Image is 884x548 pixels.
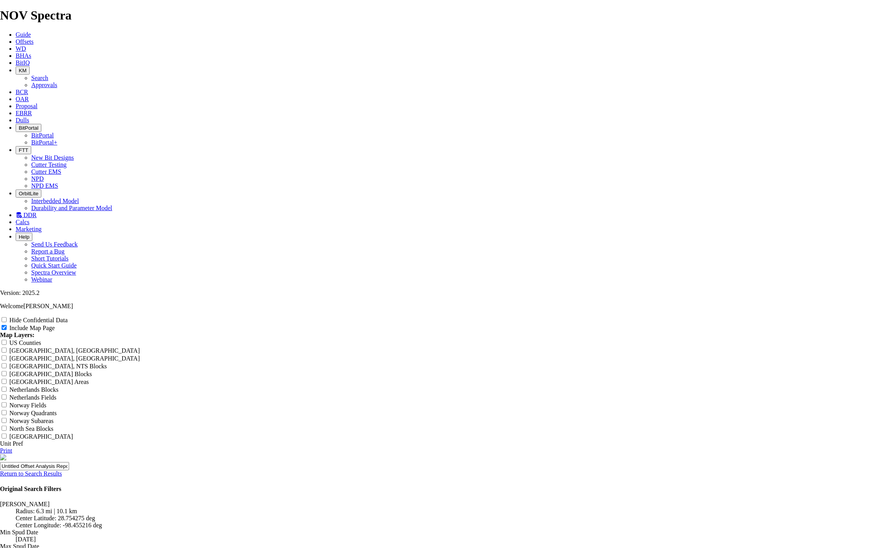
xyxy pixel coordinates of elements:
span: KM [19,68,27,73]
label: Netherlands Blocks [9,386,59,393]
a: Approvals [31,82,57,88]
a: Calcs [16,219,30,225]
a: Report a Bug [31,248,64,255]
a: BitPortal [31,132,54,139]
button: KM [16,66,30,75]
a: Cutter EMS [31,168,61,175]
span: OrbitLite [19,191,38,196]
a: Quick Start Guide [31,262,76,269]
a: BCR [16,89,28,95]
a: Cutter Testing [31,161,67,168]
a: NPD EMS [31,182,58,189]
label: US Counties [9,339,41,346]
span: BitPortal [19,125,38,131]
dd: [DATE] [16,536,884,543]
button: FTT [16,146,31,154]
span: Help [19,234,29,240]
label: [GEOGRAPHIC_DATA], [GEOGRAPHIC_DATA] [9,347,140,354]
label: [GEOGRAPHIC_DATA], [GEOGRAPHIC_DATA] [9,355,140,362]
label: [GEOGRAPHIC_DATA] Blocks [9,371,92,377]
a: BitPortal+ [31,139,57,146]
button: BitPortal [16,124,41,132]
a: WD [16,45,26,52]
a: OAR [16,96,29,102]
button: Help [16,233,32,241]
a: DDR [16,212,37,218]
a: BHAs [16,52,31,59]
label: [GEOGRAPHIC_DATA] [9,433,73,440]
a: NPD [31,175,44,182]
a: New Bit Designs [31,154,74,161]
a: EBRR [16,110,32,116]
a: BitIQ [16,59,30,66]
span: DDR [23,212,37,218]
label: [GEOGRAPHIC_DATA], NTS Blocks [9,363,107,369]
button: OrbitLite [16,189,41,198]
label: Norway Subareas [9,418,53,424]
a: Dulls [16,117,29,123]
a: Search [31,75,48,81]
label: Norway Quadrants [9,410,57,416]
a: Marketing [16,226,42,232]
a: Offsets [16,38,34,45]
a: Guide [16,31,31,38]
a: Durability and Parameter Model [31,205,112,211]
span: FTT [19,147,28,153]
dd: Radius: 6.3 mi | 10.1 km Center Latitude: 28.754275 deg Center Longitude: -98.455216 deg [16,508,884,529]
a: Send Us Feedback [31,241,78,248]
label: North Sea Blocks [9,425,53,432]
a: Webinar [31,276,52,283]
span: [PERSON_NAME] [23,303,73,309]
a: Proposal [16,103,37,109]
label: Norway Fields [9,402,46,409]
label: Netherlands Fields [9,394,56,401]
a: Interbedded Model [31,198,79,204]
label: [GEOGRAPHIC_DATA] Areas [9,378,89,385]
a: Short Tutorials [31,255,69,262]
label: Hide Confidential Data [9,317,68,323]
label: Include Map Page [9,325,55,331]
a: Spectra Overview [31,269,76,276]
